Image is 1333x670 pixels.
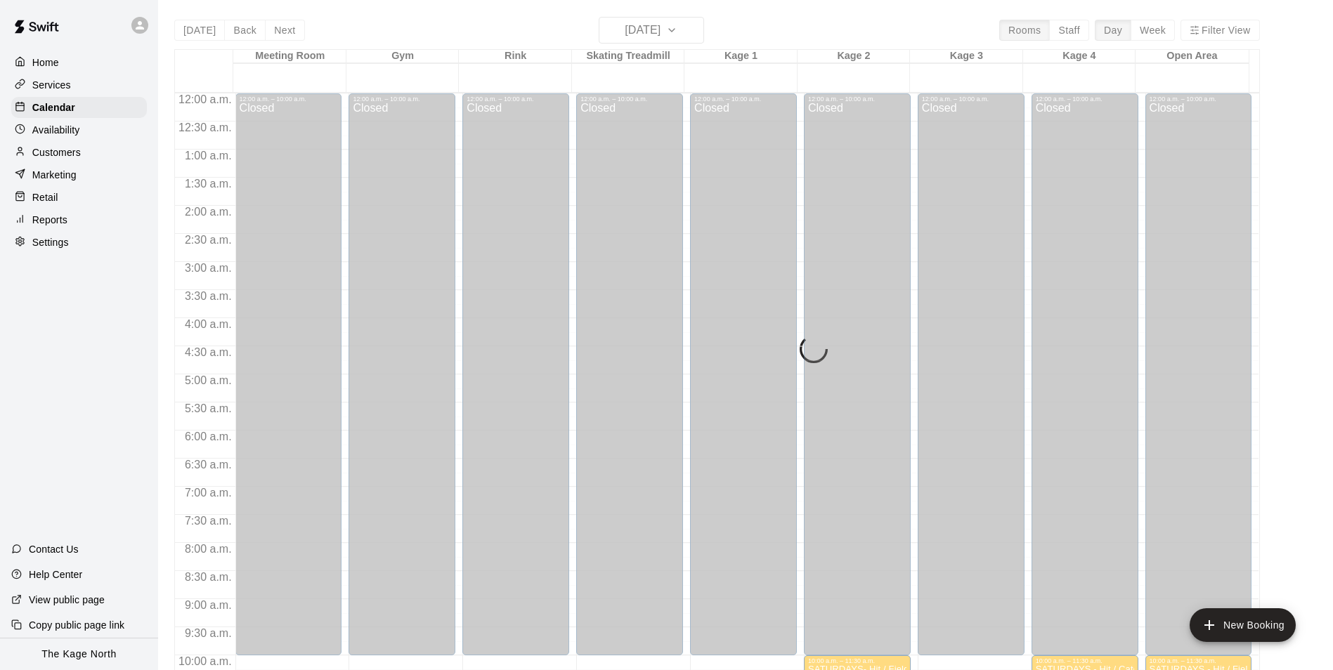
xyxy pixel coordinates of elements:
[181,318,235,330] span: 4:00 a.m.
[32,190,58,204] p: Retail
[181,599,235,611] span: 9:00 a.m.
[922,103,1020,660] div: Closed
[1036,657,1134,664] div: 10:00 a.m. – 11:30 a.m.
[181,627,235,639] span: 9:30 a.m.
[240,96,338,103] div: 12:00 a.m. – 10:00 a.m.
[694,103,793,660] div: Closed
[808,657,906,664] div: 10:00 a.m. – 11:30 a.m.
[181,206,235,218] span: 2:00 a.m.
[32,55,59,70] p: Home
[462,93,569,655] div: 12:00 a.m. – 10:00 a.m.: Closed
[11,209,147,230] a: Reports
[29,542,79,556] p: Contact Us
[181,459,235,471] span: 6:30 a.m.
[32,213,67,227] p: Reports
[11,97,147,118] a: Calendar
[181,262,235,274] span: 3:00 a.m.
[41,647,117,662] p: The Kage North
[32,235,69,249] p: Settings
[175,121,235,133] span: 12:30 a.m.
[11,187,147,208] a: Retail
[467,96,565,103] div: 12:00 a.m. – 10:00 a.m.
[11,164,147,185] a: Marketing
[1036,96,1134,103] div: 12:00 a.m. – 10:00 a.m.
[175,655,235,667] span: 10:00 a.m.
[11,232,147,253] a: Settings
[181,150,235,162] span: 1:00 a.m.
[1023,50,1136,63] div: Kage 4
[32,78,71,92] p: Services
[918,93,1025,655] div: 12:00 a.m. – 10:00 a.m.: Closed
[32,168,77,182] p: Marketing
[181,234,235,246] span: 2:30 a.m.
[32,123,80,137] p: Availability
[175,93,235,105] span: 12:00 a.m.
[181,402,235,414] span: 5:30 a.m.
[1190,608,1296,642] button: add
[1150,96,1248,103] div: 12:00 a.m. – 10:00 a.m.
[580,103,679,660] div: Closed
[181,515,235,527] span: 7:30 a.m.
[1145,93,1252,655] div: 12:00 a.m. – 10:00 a.m.: Closed
[181,431,235,442] span: 6:00 a.m.
[580,96,679,103] div: 12:00 a.m. – 10:00 a.m.
[1150,657,1248,664] div: 10:00 a.m. – 11:30 a.m.
[181,346,235,358] span: 4:30 a.m.
[684,50,797,63] div: Kage 1
[353,96,451,103] div: 12:00 a.m. – 10:00 a.m.
[1136,50,1248,63] div: Open Area
[11,119,147,140] a: Availability
[808,103,906,660] div: Closed
[11,52,147,73] a: Home
[181,290,235,302] span: 3:30 a.m.
[459,50,571,63] div: Rink
[346,50,459,63] div: Gym
[694,96,793,103] div: 12:00 a.m. – 10:00 a.m.
[181,374,235,386] span: 5:00 a.m.
[11,142,147,163] a: Customers
[690,93,797,655] div: 12:00 a.m. – 10:00 a.m.: Closed
[922,96,1020,103] div: 12:00 a.m. – 10:00 a.m.
[181,487,235,499] span: 7:00 a.m.
[29,618,124,632] p: Copy public page link
[1032,93,1138,655] div: 12:00 a.m. – 10:00 a.m.: Closed
[29,593,105,607] p: View public page
[32,100,75,114] p: Calendar
[181,571,235,583] span: 8:30 a.m.
[235,93,342,655] div: 12:00 a.m. – 10:00 a.m.: Closed
[1150,103,1248,660] div: Closed
[233,50,346,63] div: Meeting Room
[572,50,684,63] div: Skating Treadmill
[467,103,565,660] div: Closed
[349,93,455,655] div: 12:00 a.m. – 10:00 a.m.: Closed
[181,543,235,555] span: 8:00 a.m.
[576,93,683,655] div: 12:00 a.m. – 10:00 a.m.: Closed
[32,145,81,159] p: Customers
[29,567,82,582] p: Help Center
[910,50,1022,63] div: Kage 3
[808,96,906,103] div: 12:00 a.m. – 10:00 a.m.
[11,74,147,96] a: Services
[353,103,451,660] div: Closed
[1036,103,1134,660] div: Closed
[798,50,910,63] div: Kage 2
[804,93,911,655] div: 12:00 a.m. – 10:00 a.m.: Closed
[240,103,338,660] div: Closed
[181,178,235,190] span: 1:30 a.m.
